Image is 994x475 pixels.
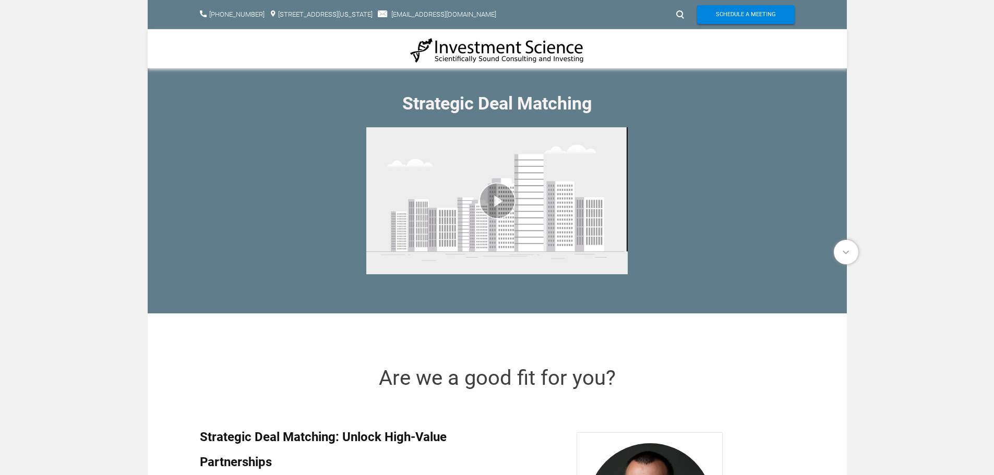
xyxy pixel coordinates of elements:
[278,10,373,18] a: [STREET_ADDRESS][US_STATE]​
[391,10,496,18] a: [EMAIL_ADDRESS][DOMAIN_NAME]
[200,430,447,469] font: Strategic Deal Matching: Unlock High-Value Partnerships
[209,10,265,18] a: [PHONE_NUMBER]
[366,119,628,282] div: Video: stardomvideos_final_592.mp4
[379,366,616,390] font: Are we a good fit for you?
[366,119,628,282] div: play video
[410,37,584,64] img: Investment Science | NYC Consulting Services
[697,5,795,24] a: Schedule A Meeting
[716,5,776,24] span: Schedule A Meeting
[200,94,795,112] h1: Strategic Deal Matching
